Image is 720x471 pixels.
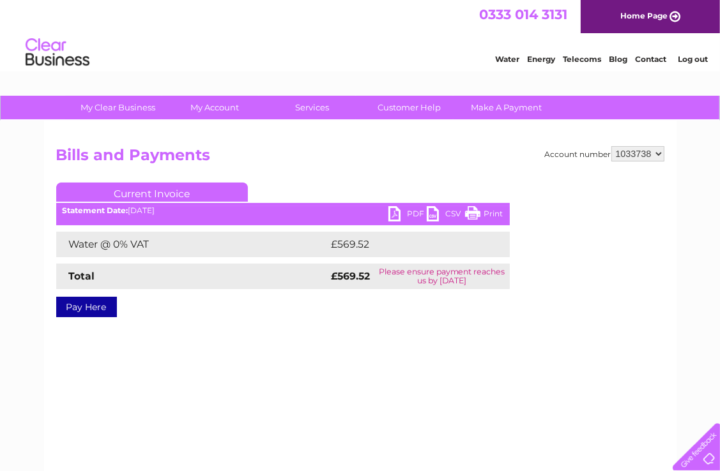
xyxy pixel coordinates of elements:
[56,206,510,215] div: [DATE]
[328,232,487,257] td: £569.52
[609,54,627,64] a: Blog
[635,54,666,64] a: Contact
[63,206,128,215] b: Statement Date:
[374,264,510,289] td: Please ensure payment reaches us by [DATE]
[332,270,371,282] strong: £569.52
[56,183,248,202] a: Current Invoice
[465,206,503,225] a: Print
[69,270,95,282] strong: Total
[56,146,664,170] h2: Bills and Payments
[454,96,559,119] a: Make A Payment
[59,7,663,62] div: Clear Business is a trading name of Verastar Limited (registered in [GEOGRAPHIC_DATA] No. 3667643...
[56,232,328,257] td: Water @ 0% VAT
[162,96,268,119] a: My Account
[25,33,90,72] img: logo.png
[479,6,567,22] a: 0333 014 3131
[259,96,365,119] a: Services
[527,54,555,64] a: Energy
[545,146,664,161] div: Account number
[65,96,171,119] a: My Clear Business
[427,206,465,225] a: CSV
[56,297,117,317] a: Pay Here
[356,96,462,119] a: Customer Help
[678,54,708,64] a: Log out
[388,206,427,225] a: PDF
[495,54,519,64] a: Water
[563,54,601,64] a: Telecoms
